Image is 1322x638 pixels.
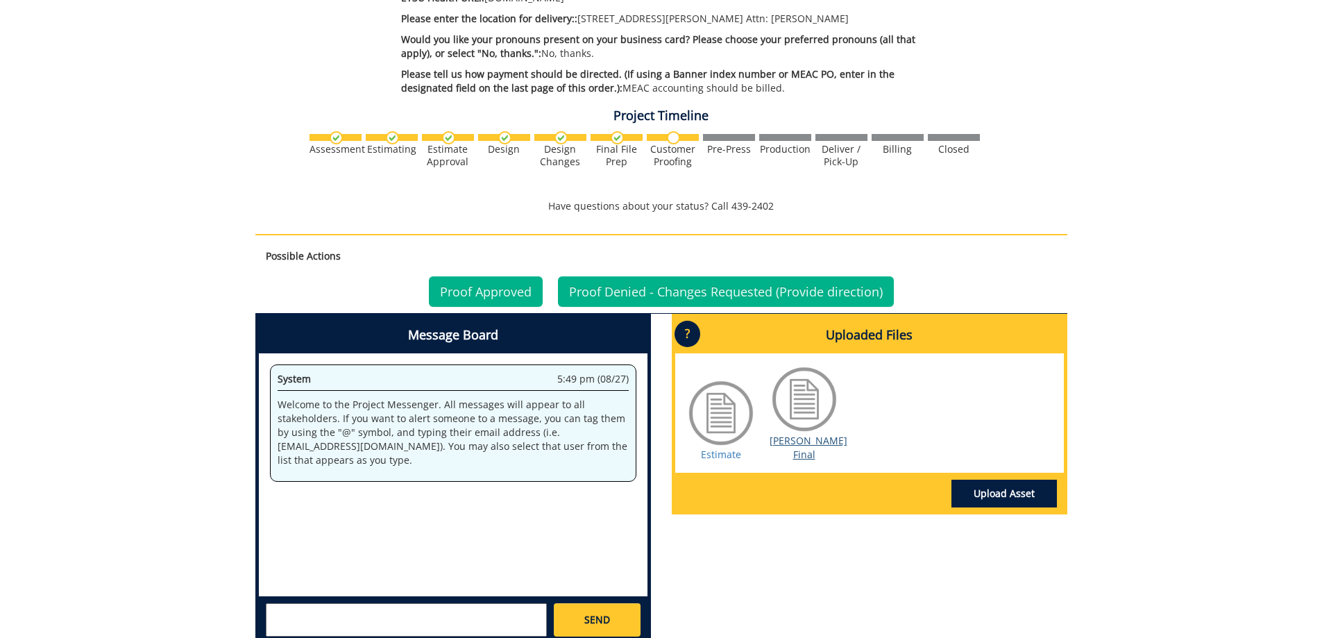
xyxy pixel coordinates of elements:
[872,143,924,156] div: Billing
[554,603,640,637] a: SEND
[701,448,741,461] a: Estimate
[557,372,629,386] span: 5:49 pm (08/27)
[266,249,341,262] strong: Possible Actions
[366,143,418,156] div: Estimating
[259,317,647,353] h4: Message Board
[591,143,643,168] div: Final File Prep
[310,143,362,156] div: Assessment
[667,131,680,144] img: no
[498,131,511,144] img: checkmark
[611,131,624,144] img: checkmark
[401,12,944,26] p: [STREET_ADDRESS][PERSON_NAME] Attn: [PERSON_NAME]
[255,109,1067,123] h4: Project Timeline
[675,321,700,347] p: ?
[951,480,1057,507] a: Upload Asset
[558,276,894,307] a: Proof Denied - Changes Requested (Provide direction)
[534,143,586,168] div: Design Changes
[278,398,629,467] p: Welcome to the Project Messenger. All messages will appear to all stakeholders. If you want to al...
[770,434,847,461] a: [PERSON_NAME] Final
[401,67,944,95] p: MEAC accounting should be billed.
[584,613,610,627] span: SEND
[928,143,980,156] div: Closed
[703,143,755,156] div: Pre-Press
[266,603,547,637] textarea: messageToSend
[386,131,399,144] img: checkmark
[478,143,530,156] div: Design
[401,33,915,60] span: Would you like your pronouns present on your business card? Please choose your preferred pronouns...
[330,131,343,144] img: checkmark
[442,131,455,144] img: checkmark
[255,199,1067,213] p: Have questions about your status? Call 439-2402
[429,276,543,307] a: Proof Approved
[815,143,867,168] div: Deliver / Pick-Up
[422,143,474,168] div: Estimate Approval
[759,143,811,156] div: Production
[401,67,895,94] span: Please tell us how payment should be directed. (If using a Banner index number or MEAC PO, enter ...
[675,317,1064,353] h4: Uploaded Files
[401,33,944,60] p: No, thanks.
[401,12,577,25] span: Please enter the location for delivery::
[278,372,311,385] span: System
[647,143,699,168] div: Customer Proofing
[554,131,568,144] img: checkmark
